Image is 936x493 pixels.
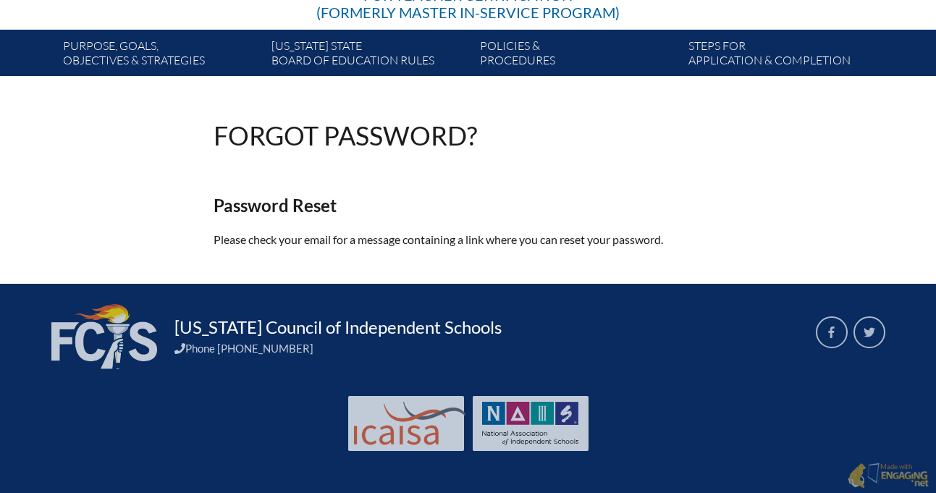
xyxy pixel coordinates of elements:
a: Purpose, goals,objectives & strategies [57,35,266,76]
img: Int'l Council Advancing Independent School Accreditation logo [354,402,465,445]
a: Made with [842,460,935,493]
a: Policies &Procedures [474,35,683,76]
h1: Forgot password? [214,122,477,148]
a: [US_STATE] StateBoard of Education rules [266,35,474,76]
img: Engaging - Bring it online [880,471,929,488]
div: Phone [PHONE_NUMBER] [174,342,798,355]
h2: Password Reset [214,195,723,216]
img: Engaging - Bring it online [848,463,866,489]
p: Please check your email for a message containing a link where you can reset your password. [214,230,723,249]
img: NAIS Logo [482,402,579,445]
a: Steps forapplication & completion [683,35,891,76]
p: Made with [880,463,929,489]
img: FCIS_logo_white [51,304,157,369]
img: Engaging - Bring it online [867,463,882,484]
a: [US_STATE] Council of Independent Schools [169,316,507,339]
